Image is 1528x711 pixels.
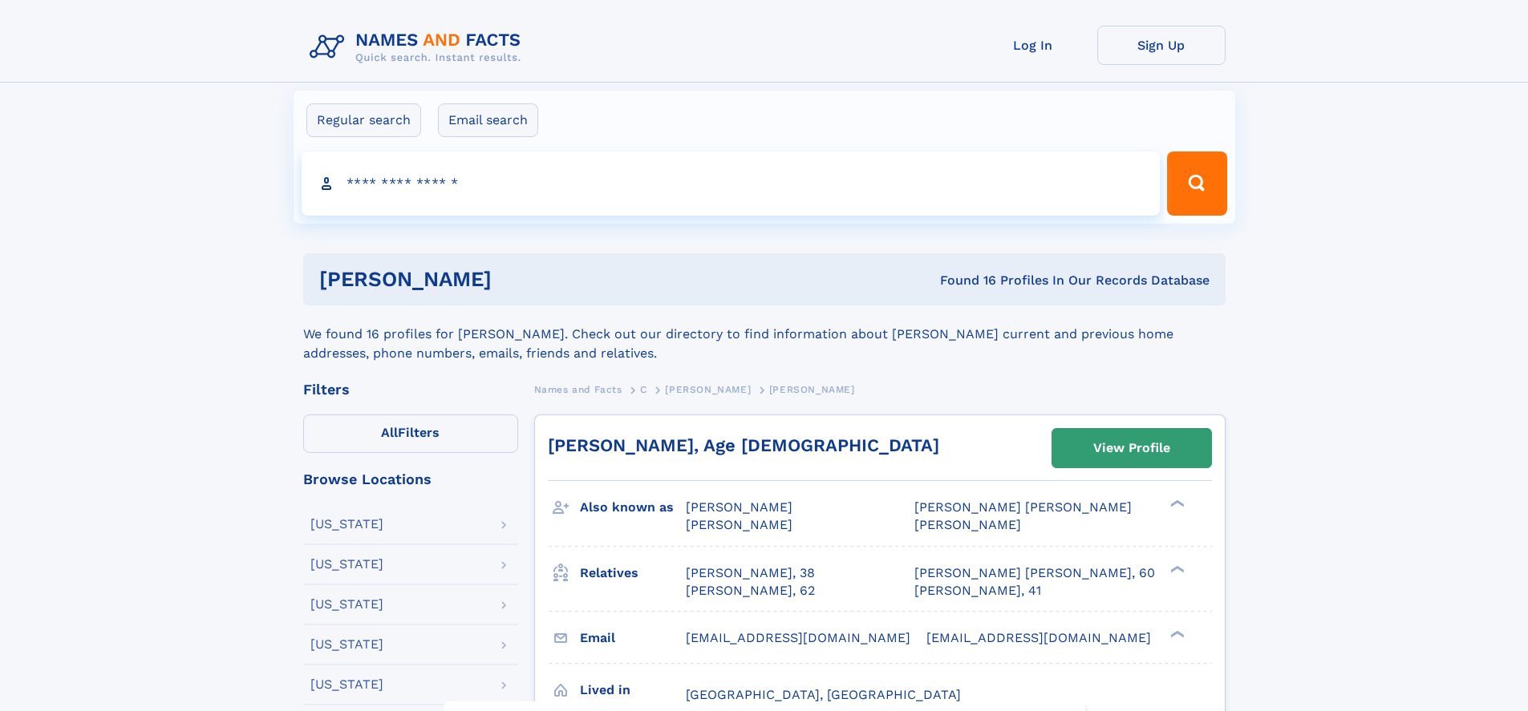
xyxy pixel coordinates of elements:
span: C [640,384,647,395]
a: C [640,379,647,399]
button: Search Button [1167,151,1226,216]
label: Filters [303,414,518,453]
span: [PERSON_NAME] [914,517,1021,532]
a: [PERSON_NAME], 38 [686,564,815,582]
div: [US_STATE] [310,678,383,691]
h3: Email [580,624,686,652]
a: Log In [969,26,1097,65]
label: Email search [438,103,538,137]
a: Names and Facts [534,379,622,399]
div: [US_STATE] [310,558,383,571]
h3: Relatives [580,560,686,587]
img: Logo Names and Facts [303,26,534,69]
a: [PERSON_NAME] [665,379,751,399]
div: ❯ [1166,499,1186,509]
a: View Profile [1052,429,1211,467]
input: search input [302,151,1161,216]
div: [US_STATE] [310,638,383,651]
div: [US_STATE] [310,518,383,531]
a: [PERSON_NAME] [PERSON_NAME], 60 [914,564,1155,582]
label: Regular search [306,103,421,137]
h3: Lived in [580,677,686,704]
span: [EMAIL_ADDRESS][DOMAIN_NAME] [686,630,910,645]
a: Sign Up [1097,26,1226,65]
span: [PERSON_NAME] [665,384,751,395]
div: ❯ [1166,564,1186,574]
div: Found 16 Profiles In Our Records Database [715,272,1210,289]
a: [PERSON_NAME], 62 [686,582,815,600]
h3: Also known as [580,494,686,521]
span: [PERSON_NAME] [769,384,855,395]
span: [PERSON_NAME] [PERSON_NAME] [914,499,1132,515]
div: ❯ [1166,628,1186,639]
div: We found 16 profiles for [PERSON_NAME]. Check out our directory to find information about [PERSON... [303,305,1226,363]
h1: [PERSON_NAME] [319,269,716,289]
div: View Profile [1093,430,1170,467]
div: [US_STATE] [310,598,383,611]
a: [PERSON_NAME], Age [DEMOGRAPHIC_DATA] [548,435,939,455]
span: [GEOGRAPHIC_DATA], [GEOGRAPHIC_DATA] [686,687,961,702]
span: [PERSON_NAME] [686,499,792,515]
span: [PERSON_NAME] [686,517,792,532]
div: Browse Locations [303,472,518,487]
div: Filters [303,382,518,397]
span: [EMAIL_ADDRESS][DOMAIN_NAME] [926,630,1151,645]
span: All [381,425,398,440]
a: [PERSON_NAME], 41 [914,582,1041,600]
